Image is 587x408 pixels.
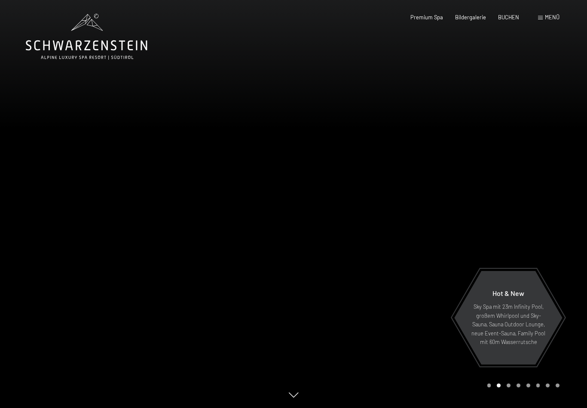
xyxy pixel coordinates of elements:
[546,384,550,387] div: Carousel Page 7
[454,271,563,365] a: Hot & New Sky Spa mit 23m Infinity Pool, großem Whirlpool und Sky-Sauna, Sauna Outdoor Lounge, ne...
[545,14,559,21] span: Menü
[410,14,443,21] a: Premium Spa
[487,384,491,387] div: Carousel Page 1
[507,384,511,387] div: Carousel Page 3
[492,289,524,297] span: Hot & New
[471,302,546,346] p: Sky Spa mit 23m Infinity Pool, großem Whirlpool und Sky-Sauna, Sauna Outdoor Lounge, neue Event-S...
[556,384,559,387] div: Carousel Page 8
[455,14,486,21] a: Bildergalerie
[526,384,530,387] div: Carousel Page 5
[484,384,559,387] div: Carousel Pagination
[498,14,519,21] a: BUCHEN
[517,384,520,387] div: Carousel Page 4
[536,384,540,387] div: Carousel Page 6
[497,384,501,387] div: Carousel Page 2 (Current Slide)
